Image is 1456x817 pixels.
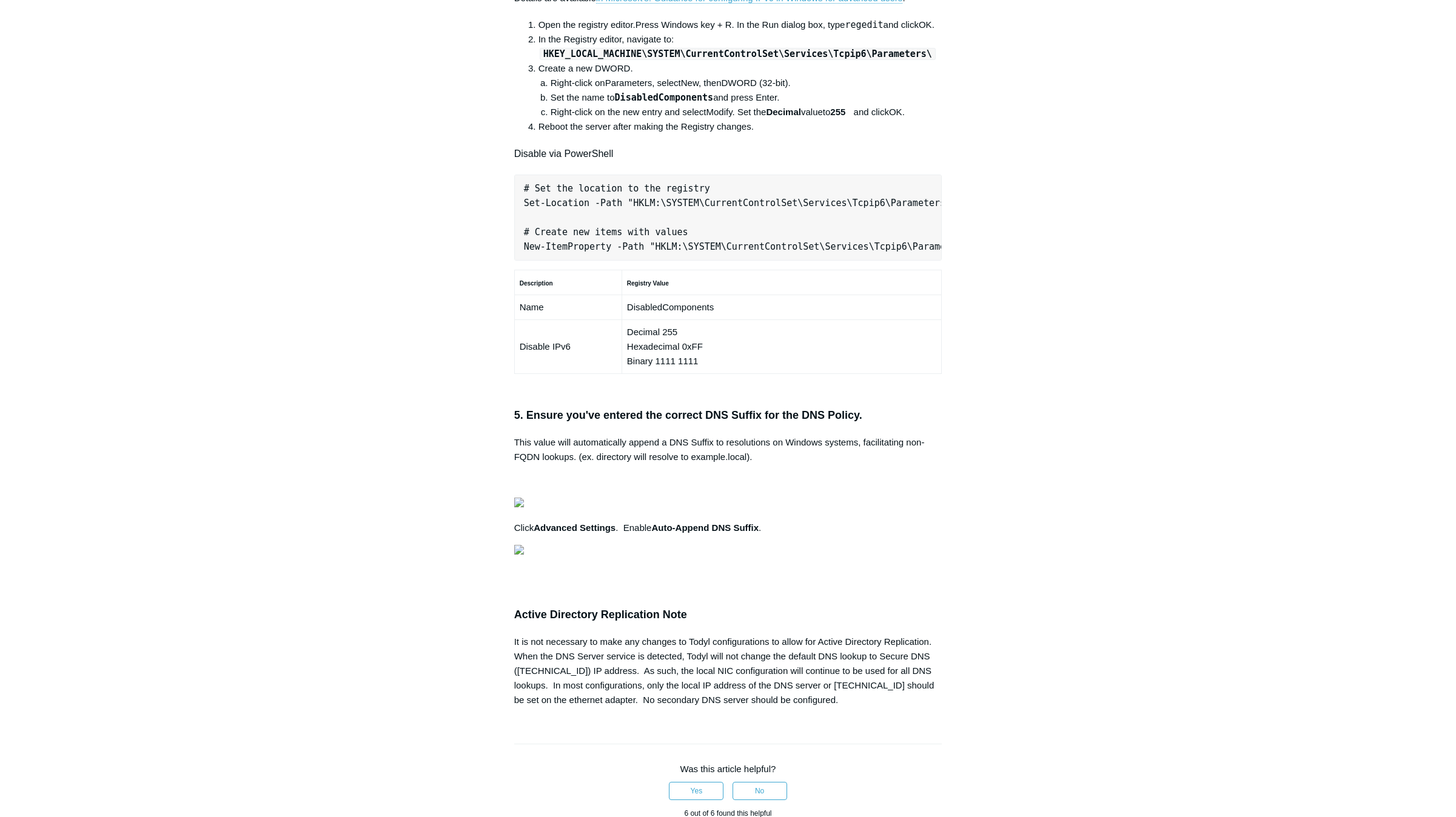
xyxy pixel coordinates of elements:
[801,107,823,117] span: value
[540,48,936,60] code: HKEY_LOCAL_MACHINE\SYSTEM\CurrentControlSet\Services\Tcpip6\Parameters\
[514,320,622,374] td: Disable IPv6
[845,19,883,30] kbd: regedit
[538,34,937,59] span: In the Registry editor, navigate to:
[538,18,942,32] li: Press Windows key + R. In the Run dialog box, type and click .
[514,498,524,507] img: 27414207119379
[520,280,553,287] strong: Description
[538,63,633,73] span: Create a new DWORD.
[605,78,653,88] span: Parameters
[680,764,776,774] span: Was this article helpful?
[538,19,636,30] span: Open the registry editor.
[514,146,942,162] h4: Disable via PowerShell
[538,121,754,132] span: Reboot the server after making the Registry changes.
[514,407,942,424] h3: 5. Ensure you've entered the correct DNS Suffix for the DNS Policy.
[514,606,942,624] h3: Active Directory Replication Note
[615,92,714,103] kbd: DisabledComponents
[514,521,942,535] p: Click . Enable .
[733,782,787,800] button: This article was not helpful
[514,175,942,261] pre: # Set the location to the registry Set-Location -Path "HKLM:\SYSTEM\CurrentControlSet\Services\Tc...
[514,435,942,464] p: This value will automatically append a DNS Suffix to resolutions on Windows systems, facilitating...
[627,280,669,287] strong: Registry Value
[706,107,732,117] span: Modify
[830,107,845,117] strong: 255
[514,545,524,555] img: 27414169404179
[551,92,780,102] span: Set the name to and press Enter.
[919,19,932,30] span: OK
[551,78,791,88] span: Right-click on , select , then .
[622,320,941,374] td: Decimal 255 Hexadecimal 0xFF Binary 1111 1111
[889,107,902,117] span: OK
[622,295,941,320] td: DisabledComponents
[722,78,788,88] span: DWORD (32-bit)
[651,522,759,533] strong: Auto-Append DNS Suffix
[514,635,942,707] div: It is not necessary to make any changes to Todyl configurations to allow for Active Directory Rep...
[534,522,616,533] strong: Advanced Settings
[669,782,723,800] button: This article was helpful
[514,295,622,320] td: Name
[766,107,801,117] strong: Decimal
[681,78,699,88] span: New
[551,107,905,117] span: Right-click on the new entry and select . Set the to and click .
